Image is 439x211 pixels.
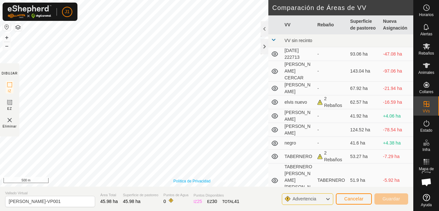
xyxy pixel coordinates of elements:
[193,193,239,198] span: Puntos Disponibles
[381,82,413,95] td: -21.94 ha
[218,178,240,184] a: Contáctenos
[420,32,432,36] span: Alertas
[207,198,217,205] div: EZ
[348,61,381,82] td: 143.04 ha
[317,177,345,184] div: TABERNERO
[336,193,372,205] button: Cancelar
[193,198,202,205] div: IZ
[2,71,18,76] div: DIBUJAR
[381,95,413,109] td: -16.59 ha
[8,89,12,93] span: IZ
[419,90,433,94] span: Collares
[317,51,345,57] div: -
[164,199,166,204] span: 0
[197,199,202,204] span: 25
[423,109,430,113] span: VVs
[317,140,345,146] div: -
[348,82,381,95] td: 67.92 ha
[3,34,11,41] button: +
[282,15,315,34] th: VV
[348,47,381,61] td: 93.06 ha
[282,163,315,198] td: TABERNERO [PERSON_NAME] [PERSON_NAME]
[174,178,211,184] a: Política de Privacidad
[381,150,413,163] td: -7.29 ha
[414,191,439,209] a: Ayuda
[3,124,17,129] span: Eliminar
[282,150,315,163] td: TABERNERO
[348,163,381,198] td: 51.9 ha
[317,95,345,109] div: 2 Rebaños
[164,192,189,198] span: Puntos de Agua
[417,172,436,192] a: Chat abierto
[415,167,437,175] span: Mapa de Calor
[100,199,118,204] span: 45.98 ha
[381,15,413,34] th: Nueva Asignación
[282,123,315,137] td: [PERSON_NAME]
[317,68,345,75] div: -
[344,196,363,201] span: Cancelar
[348,123,381,137] td: 124.52 ha
[282,47,315,61] td: [DATE] 222713
[212,199,217,204] span: 30
[421,203,432,207] span: Ayuda
[418,51,434,55] span: Rebaños
[348,109,381,123] td: 41.92 ha
[381,123,413,137] td: -78.54 ha
[292,196,316,201] span: Advertencia
[222,198,239,205] div: TOTAL
[123,192,158,198] span: Superficie de pastoreo
[3,42,11,50] button: –
[7,106,12,111] span: EZ
[382,196,400,201] span: Guardar
[381,163,413,198] td: -5.92 ha
[381,109,413,123] td: +4.06 ha
[381,137,413,150] td: +4.38 ha
[284,38,312,43] span: VV sin recinto
[65,8,70,15] span: J1
[315,15,347,34] th: Rebaño
[381,47,413,61] td: -47.08 ha
[422,148,430,152] span: Infra
[282,109,315,123] td: [PERSON_NAME]
[317,127,345,133] div: -
[14,23,22,31] button: Capas del Mapa
[419,13,434,17] span: Horarios
[317,150,345,163] div: 2 Rebaños
[282,95,315,109] td: elvis nuevo
[374,193,408,205] button: Guardar
[420,128,432,132] span: Estado
[418,71,434,75] span: Animales
[381,61,413,82] td: -97.06 ha
[348,137,381,150] td: 41.6 ha
[123,199,141,204] span: 45.98 ha
[282,82,315,95] td: [PERSON_NAME]
[348,150,381,163] td: 53.27 ha
[282,137,315,150] td: negro
[6,116,13,124] img: VV
[317,113,345,119] div: -
[5,190,95,196] span: Vallado Virtual
[100,192,118,198] span: Área Total
[234,199,239,204] span: 41
[8,5,51,18] img: Logo Gallagher
[282,61,315,82] td: [PERSON_NAME] CERCAR
[272,4,413,12] h2: Comparación de Áreas de VV
[317,85,345,92] div: -
[3,23,11,31] button: Restablecer Mapa
[348,95,381,109] td: 62.57 ha
[348,15,381,34] th: Superficie de pastoreo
